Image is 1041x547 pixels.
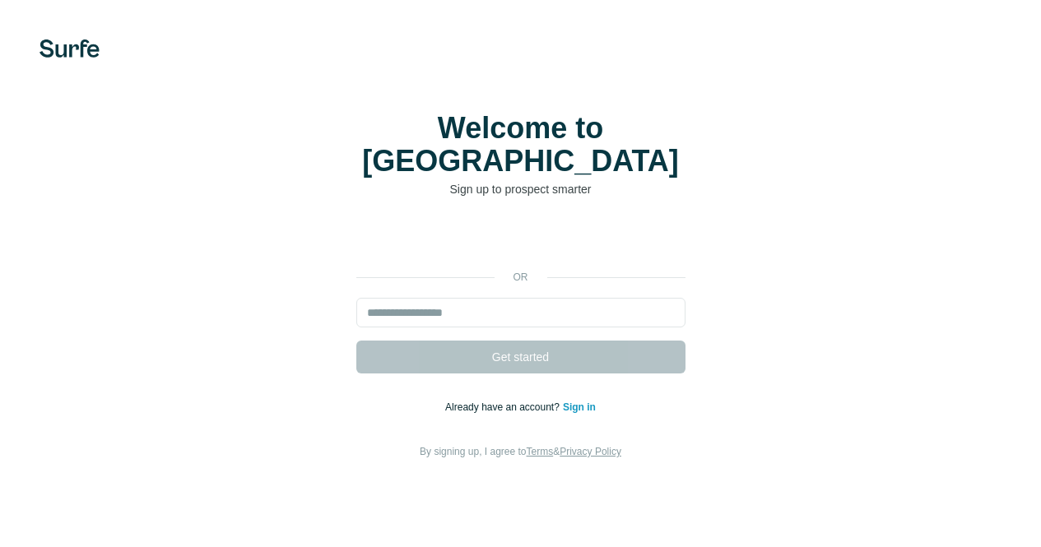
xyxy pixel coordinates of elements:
[527,446,554,457] a: Terms
[563,401,596,413] a: Sign in
[356,181,685,197] p: Sign up to prospect smarter
[495,270,547,285] p: or
[348,222,694,258] iframe: Bouton "Se connecter avec Google"
[560,446,621,457] a: Privacy Policy
[445,401,563,413] span: Already have an account?
[356,112,685,178] h1: Welcome to [GEOGRAPHIC_DATA]
[420,446,621,457] span: By signing up, I agree to &
[40,39,100,58] img: Surfe's logo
